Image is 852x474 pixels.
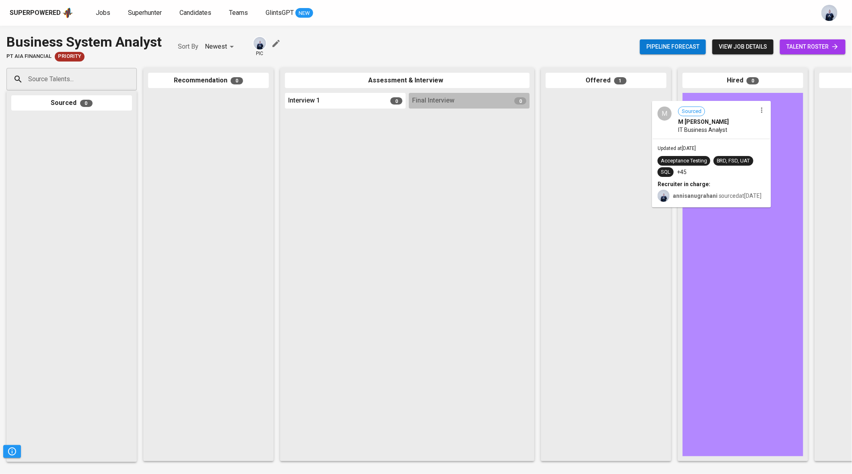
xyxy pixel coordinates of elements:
span: 0 [514,97,526,105]
div: Newest [205,39,237,54]
span: 1 [614,77,627,84]
div: New Job received from Demand Team [55,52,85,62]
div: Superpowered [10,8,61,18]
img: annisa@glints.com [254,37,266,49]
button: Open [132,78,134,80]
span: Interview 1 [288,96,320,105]
span: PT AIA FINANCIAL [6,53,52,60]
span: 0 [390,97,402,105]
a: Jobs [96,8,112,18]
a: Candidates [179,8,213,18]
span: GlintsGPT [266,9,294,16]
a: Teams [229,8,250,18]
div: Sourced [11,95,132,111]
button: view job details [712,39,774,54]
a: Superpoweredapp logo [10,7,73,19]
span: Pipeline forecast [646,42,699,52]
span: Teams [229,9,248,16]
p: Newest [205,42,227,51]
div: Business System Analyst [6,32,162,52]
div: pic [253,36,267,57]
img: annisa@glints.com [821,5,838,21]
a: talent roster [780,39,846,54]
span: Final Interview [412,96,454,105]
span: Priority [55,53,85,60]
span: view job details [719,42,767,52]
p: Sort By [178,42,198,51]
span: Candidates [179,9,211,16]
span: Superhunter [128,9,162,16]
div: Hired [683,73,803,88]
span: Jobs [96,9,110,16]
div: Offered [546,73,666,88]
div: Assessment & Interview [285,73,530,88]
img: app logo [62,7,73,19]
span: NEW [295,9,313,17]
span: 0 [747,77,759,84]
span: 0 [231,77,243,84]
button: Pipeline Triggers [3,445,21,458]
a: Superhunter [128,8,163,18]
span: 0 [80,100,93,107]
div: Recommendation [148,73,269,88]
span: talent roster [786,42,839,52]
button: Pipeline forecast [640,39,706,54]
a: GlintsGPT NEW [266,8,313,18]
